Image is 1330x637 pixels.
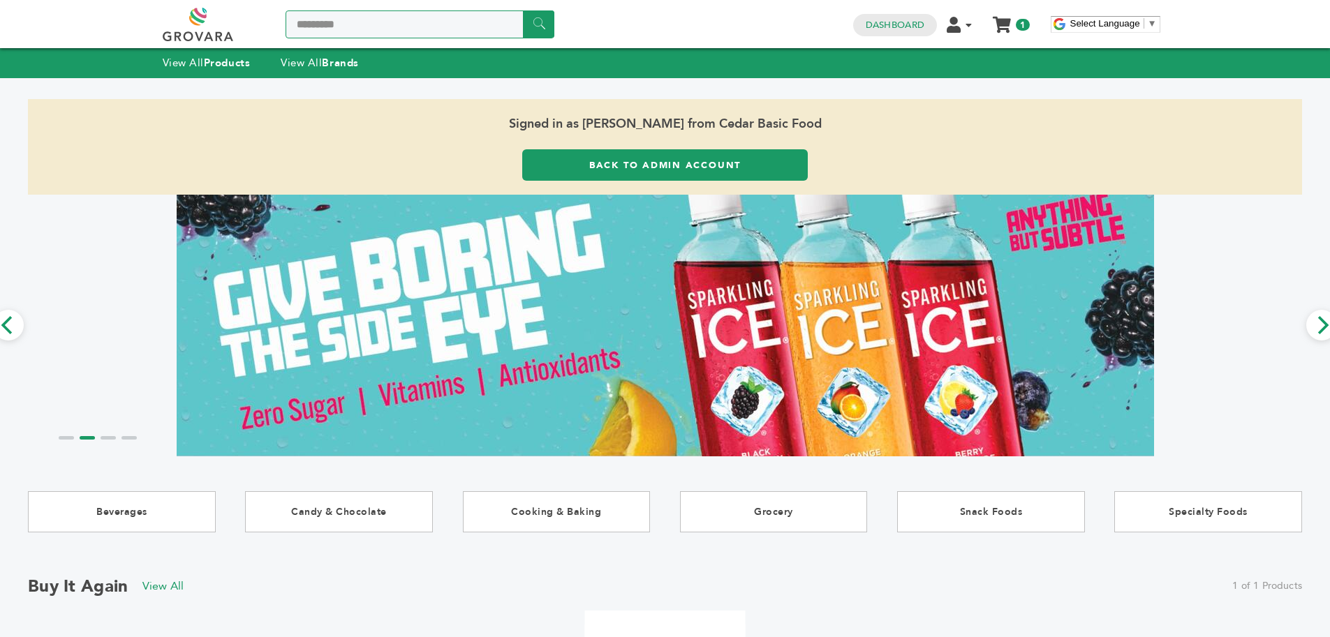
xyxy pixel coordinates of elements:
[1114,491,1302,532] a: Specialty Foods
[866,19,924,31] a: Dashboard
[204,56,250,70] strong: Products
[322,56,358,70] strong: Brands
[121,436,137,440] li: Page dot 4
[286,10,554,38] input: Search a product or brand...
[1016,19,1029,31] span: 1
[680,491,868,532] a: Grocery
[142,578,184,594] a: View All
[1148,18,1157,29] span: ▼
[101,436,116,440] li: Page dot 3
[463,491,651,532] a: Cooking & Baking
[59,436,74,440] li: Page dot 1
[897,491,1085,532] a: Snack Foods
[1070,18,1140,29] span: Select Language
[28,99,1302,149] span: Signed in as [PERSON_NAME] from Cedar Basic Food
[522,149,808,181] a: Back to Admin Account
[1232,579,1302,593] span: 1 of 1 Products
[1144,18,1144,29] span: ​
[281,56,359,70] a: View AllBrands
[163,56,251,70] a: View AllProducts
[993,13,1010,27] a: My Cart
[177,172,1154,478] img: Marketplace Top Banner 2
[1070,18,1157,29] a: Select Language​
[28,491,216,532] a: Beverages
[28,575,128,598] h2: Buy it Again
[80,436,95,440] li: Page dot 2
[245,491,433,532] a: Candy & Chocolate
